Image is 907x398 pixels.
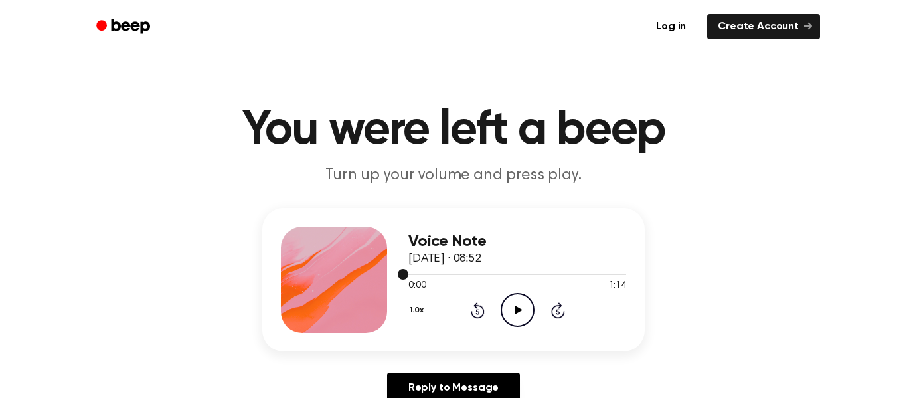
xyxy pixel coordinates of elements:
a: Create Account [707,14,820,39]
span: 0:00 [408,279,426,293]
h3: Voice Note [408,233,626,250]
h1: You were left a beep [114,106,793,154]
span: [DATE] · 08:52 [408,253,481,265]
span: 1:14 [609,279,626,293]
p: Turn up your volume and press play. [199,165,708,187]
a: Beep [87,14,162,40]
button: 1.0x [408,299,428,322]
a: Log in [643,11,699,42]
